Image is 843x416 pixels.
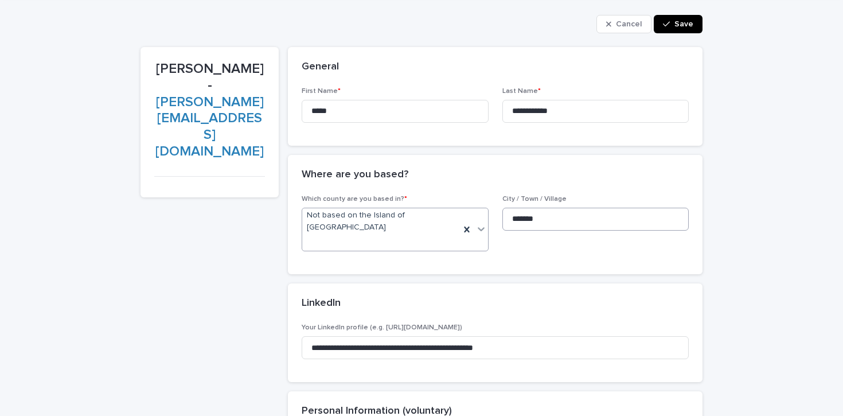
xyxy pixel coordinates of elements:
[502,196,567,203] span: City / Town / Village
[302,88,341,95] span: First Name
[307,209,455,234] span: Not based on the Island of [GEOGRAPHIC_DATA]
[302,196,407,203] span: Which county are you based in?
[302,61,339,73] h2: General
[302,169,408,181] h2: Where are you based?
[154,61,265,160] p: [PERSON_NAME] -
[596,15,651,33] button: Cancel
[302,324,462,331] span: Your LinkedIn profile (e.g. [URL][DOMAIN_NAME])
[654,15,702,33] button: Save
[502,88,541,95] span: Last Name
[616,20,642,28] span: Cancel
[155,95,264,158] a: [PERSON_NAME][EMAIL_ADDRESS][DOMAIN_NAME]
[302,297,341,310] h2: LinkedIn
[674,20,693,28] span: Save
